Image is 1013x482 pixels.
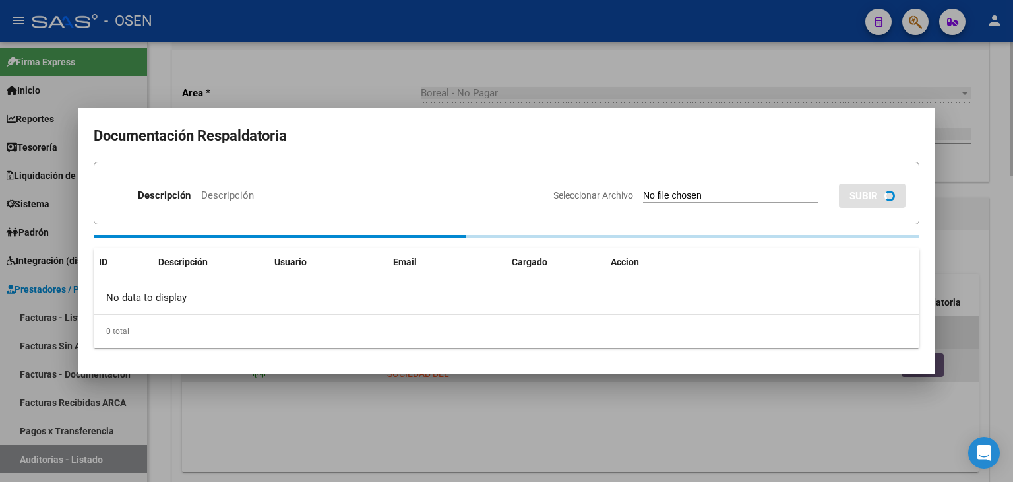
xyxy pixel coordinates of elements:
[849,190,878,202] span: SUBIR
[512,257,547,267] span: Cargado
[393,257,417,267] span: Email
[94,248,153,277] datatable-header-cell: ID
[968,437,1000,469] div: Open Intercom Messenger
[158,257,208,267] span: Descripción
[99,257,107,267] span: ID
[839,184,906,208] button: SUBIR
[269,248,388,277] datatable-header-cell: Usuario
[388,248,506,277] datatable-header-cell: Email
[605,248,671,277] datatable-header-cell: Accion
[506,248,605,277] datatable-header-cell: Cargado
[138,188,191,203] p: Descripción
[94,123,919,149] h2: Documentación Respaldatoria
[94,315,919,348] div: 0 total
[94,281,671,314] div: No data to display
[274,257,307,267] span: Usuario
[153,248,269,277] datatable-header-cell: Descripción
[553,190,633,201] span: Seleccionar Archivo
[611,257,639,267] span: Accion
